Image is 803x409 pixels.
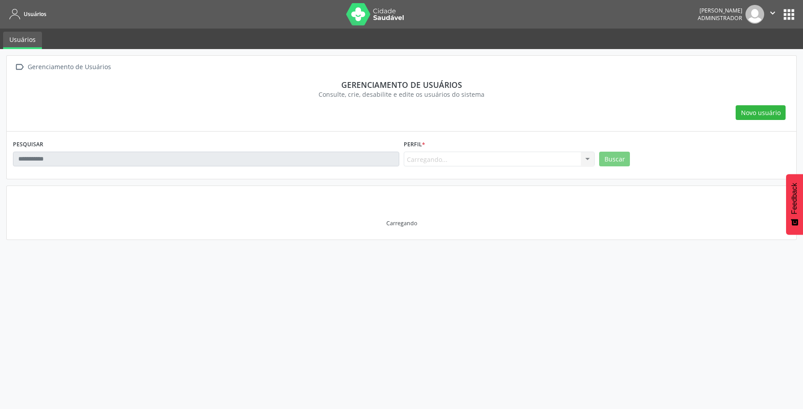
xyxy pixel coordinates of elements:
span: Feedback [791,183,799,214]
button: Feedback - Mostrar pesquisa [786,174,803,235]
div: [PERSON_NAME] [698,7,742,14]
div: Gerenciamento de Usuários [26,61,112,74]
button: Novo usuário [736,105,786,120]
button: Buscar [599,152,630,167]
i:  [768,8,778,18]
span: Usuários [24,10,46,18]
a: Usuários [3,32,42,49]
div: Carregando [386,219,417,227]
button:  [764,5,781,24]
label: Perfil [404,138,425,152]
i:  [13,61,26,74]
span: Novo usuário [741,108,781,117]
button: apps [781,7,797,22]
div: Consulte, crie, desabilite e edite os usuários do sistema [19,90,784,99]
div: Gerenciamento de usuários [19,80,784,90]
img: img [745,5,764,24]
label: PESQUISAR [13,138,43,152]
span: Administrador [698,14,742,22]
a: Usuários [6,7,46,21]
a:  Gerenciamento de Usuários [13,61,112,74]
